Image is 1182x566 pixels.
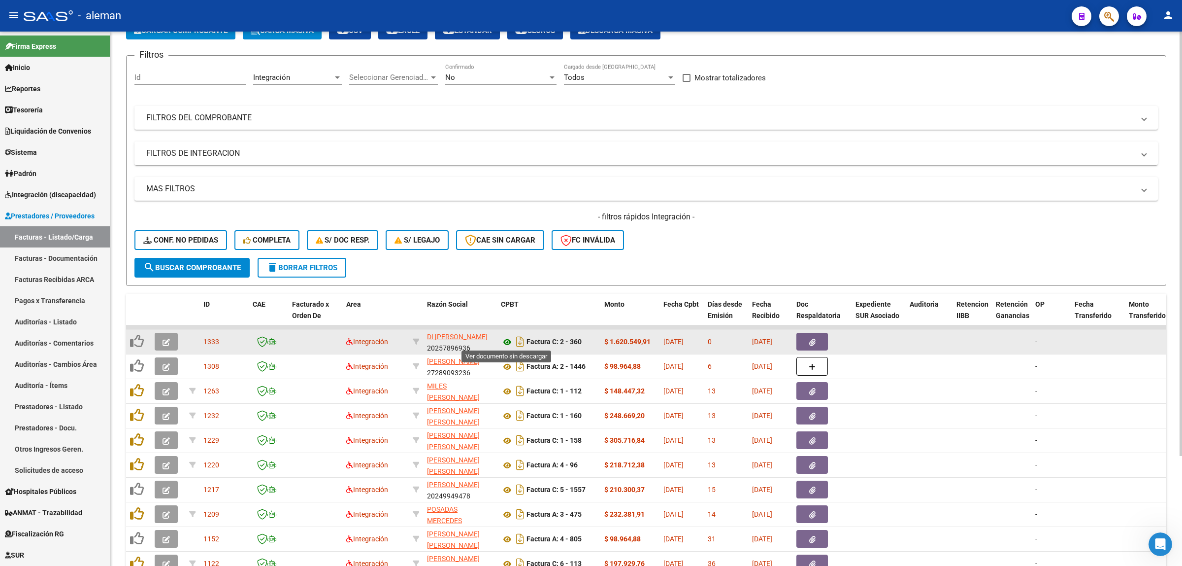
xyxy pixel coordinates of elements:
[346,362,388,370] span: Integración
[708,486,716,494] span: 15
[146,112,1134,123] mat-panel-title: FILTROS DEL COMPROBANTE
[456,230,544,250] button: CAE SIN CARGAR
[203,535,219,543] span: 1152
[203,461,219,469] span: 1220
[346,338,388,346] span: Integración
[663,387,684,395] span: [DATE]
[708,535,716,543] span: 31
[1035,510,1037,518] span: -
[427,555,480,563] span: [PERSON_NAME]
[307,230,379,250] button: S/ Doc Resp.
[427,455,493,475] div: 20253402076
[704,294,748,337] datatable-header-cell: Días desde Emisión
[514,482,526,497] i: Descargar documento
[659,294,704,337] datatable-header-cell: Fecha Cpbt
[1035,461,1037,469] span: -
[249,294,288,337] datatable-header-cell: CAE
[427,407,480,426] span: [PERSON_NAME] [PERSON_NAME]
[346,412,388,420] span: Integración
[1035,436,1037,444] span: -
[266,261,278,273] mat-icon: delete
[134,141,1158,165] mat-expansion-panel-header: FILTROS DE INTEGRACION
[134,212,1158,222] h4: - filtros rápidos Integración -
[956,300,988,319] span: Retencion IIBB
[427,381,493,401] div: 27400940172
[423,294,497,337] datatable-header-cell: Razón Social
[526,535,582,543] strong: Factura A: 4 - 805
[526,486,586,494] strong: Factura C: 5 - 1557
[199,294,249,337] datatable-header-cell: ID
[752,461,772,469] span: [DATE]
[497,294,600,337] datatable-header-cell: CPBT
[427,530,480,549] span: [PERSON_NAME] [PERSON_NAME]
[708,300,742,319] span: Días desde Emisión
[5,105,43,115] span: Tesorería
[663,412,684,420] span: [DATE]
[708,387,716,395] span: 13
[234,230,299,250] button: Completa
[526,461,578,469] strong: Factura A: 4 - 96
[134,258,250,278] button: Buscar Comprobante
[5,486,76,497] span: Hospitales Públicos
[752,387,772,395] span: [DATE]
[560,236,615,245] span: FC Inválida
[663,338,684,346] span: [DATE]
[514,457,526,473] i: Descargar documento
[427,505,462,525] span: POSADAS MERCEDES
[427,479,493,500] div: 20249949478
[604,362,641,370] strong: $ 98.964,88
[253,300,265,308] span: CAE
[1035,412,1037,420] span: -
[203,362,219,370] span: 1308
[5,147,37,158] span: Sistema
[143,263,241,272] span: Buscar Comprobante
[427,504,493,525] div: 27268941784
[604,461,645,469] strong: $ 218.712,38
[694,72,766,84] span: Mostrar totalizadores
[203,486,219,494] span: 1217
[346,535,388,543] span: Integración
[427,357,480,365] span: [PERSON_NAME]
[5,41,56,52] span: Firma Express
[514,506,526,522] i: Descargar documento
[346,486,388,494] span: Integración
[146,183,1134,194] mat-panel-title: MAS FILTROS
[604,412,645,420] strong: $ 248.669,20
[663,535,684,543] span: [DATE]
[1125,294,1179,337] datatable-header-cell: Monto Transferido
[748,294,792,337] datatable-header-cell: Fecha Recibido
[427,456,480,475] span: [PERSON_NAME] [PERSON_NAME]
[346,387,388,395] span: Integración
[604,535,641,543] strong: $ 98.964,88
[708,338,712,346] span: 0
[1035,535,1037,543] span: -
[346,510,388,518] span: Integración
[427,405,493,426] div: 23261482274
[1162,9,1174,21] mat-icon: person
[515,26,555,35] span: Gecros
[526,338,582,346] strong: Factura C: 2 - 360
[386,230,449,250] button: S/ legajo
[663,510,684,518] span: [DATE]
[992,294,1031,337] datatable-header-cell: Retención Ganancias
[796,300,841,319] span: Doc Respaldatoria
[386,26,420,35] span: EXCEL
[427,300,468,308] span: Razón Social
[663,300,699,308] span: Fecha Cpbt
[5,126,91,137] span: Liquidación de Convenios
[5,211,95,221] span: Prestadores / Proveedores
[443,26,492,35] span: Estandar
[1071,294,1125,337] datatable-header-cell: Fecha Transferido
[600,294,659,337] datatable-header-cell: Monto
[1031,294,1071,337] datatable-header-cell: OP
[445,73,455,82] span: No
[514,531,526,547] i: Descargar documento
[514,334,526,350] i: Descargar documento
[752,486,772,494] span: [DATE]
[792,294,852,337] datatable-header-cell: Doc Respaldatoria
[708,461,716,469] span: 13
[708,412,716,420] span: 13
[5,189,96,200] span: Integración (discapacidad)
[514,432,526,448] i: Descargar documento
[143,236,218,245] span: Conf. no pedidas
